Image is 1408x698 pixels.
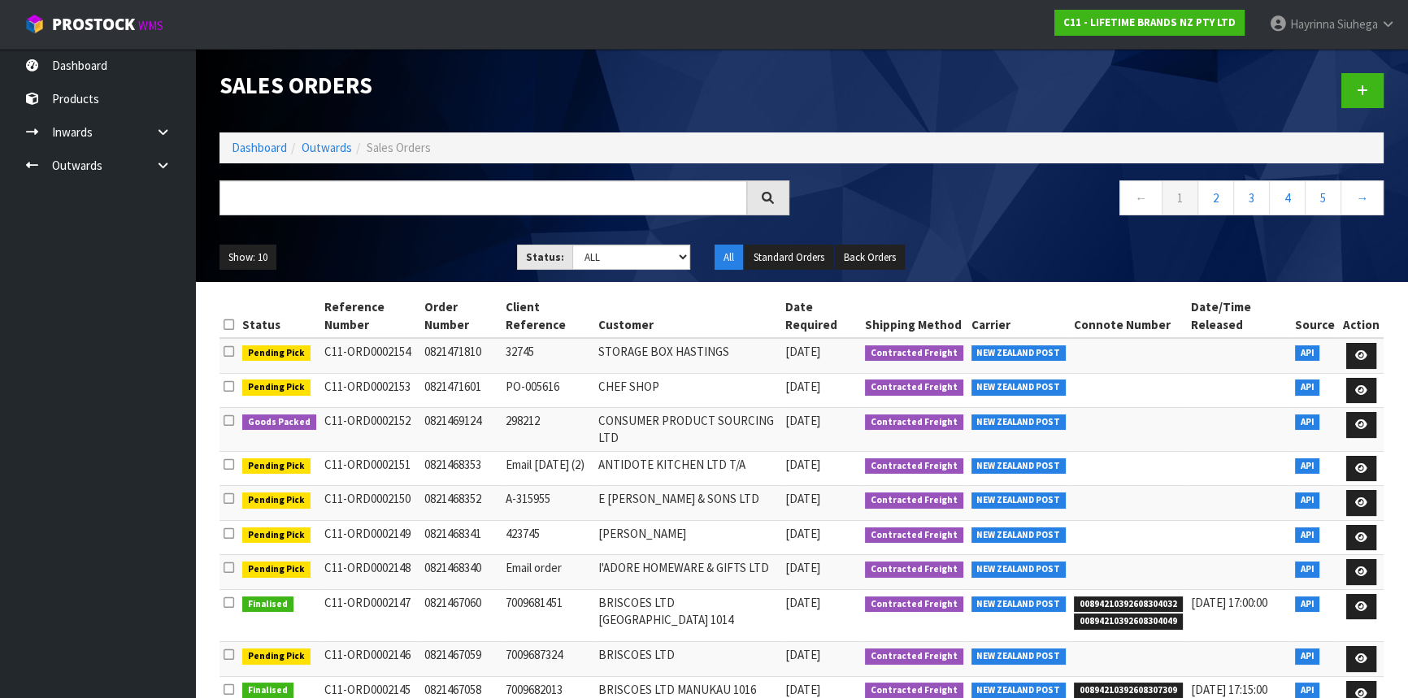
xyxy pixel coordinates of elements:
td: 0821468353 [420,451,501,486]
td: BRISCOES LTD [GEOGRAPHIC_DATA] 1014 [593,589,780,641]
th: Shipping Method [861,294,967,338]
a: 3 [1233,180,1270,215]
td: I'ADORE HOMEWARE & GIFTS LTD [593,555,780,590]
td: 0821468341 [420,520,501,555]
a: 2 [1197,180,1234,215]
td: C11-ORD0002153 [320,373,421,408]
span: [DATE] [784,526,819,541]
td: 0821467059 [420,642,501,677]
span: Contracted Freight [865,458,963,475]
button: Standard Orders [745,245,833,271]
span: Contracted Freight [865,492,963,509]
span: [DATE] [784,457,819,472]
th: Source [1291,294,1339,338]
span: NEW ZEALAND POST [971,458,1067,475]
td: PO-005616 [502,373,594,408]
th: Date Required [780,294,861,338]
span: API [1295,527,1320,544]
span: Contracted Freight [865,379,963,396]
span: NEW ZEALAND POST [971,596,1067,613]
td: 0821468352 [420,486,501,521]
span: Contracted Freight [865,561,963,578]
a: C11 - LIFETIME BRANDS NZ PTY LTD [1054,10,1245,36]
span: API [1295,345,1320,362]
span: Contracted Freight [865,527,963,544]
th: Order Number [420,294,501,338]
span: [DATE] 17:00:00 [1191,595,1267,610]
td: 32745 [502,338,594,373]
span: Pending Pick [242,345,311,362]
span: [DATE] [784,379,819,394]
span: NEW ZEALAND POST [971,345,1067,362]
span: API [1295,414,1320,431]
input: Search sales orders [219,180,747,215]
td: 7009687324 [502,642,594,677]
span: API [1295,648,1320,665]
span: NEW ZEALAND POST [971,527,1067,544]
span: [DATE] [784,595,819,610]
span: 00894210392608304032 [1074,596,1183,613]
span: Pending Pick [242,527,311,544]
span: API [1295,561,1320,578]
span: Siuhega [1337,16,1378,32]
button: All [715,245,743,271]
span: API [1295,596,1320,613]
span: Contracted Freight [865,648,963,665]
span: API [1295,492,1320,509]
a: 4 [1269,180,1306,215]
span: Contracted Freight [865,414,963,431]
span: Pending Pick [242,458,311,475]
span: 00894210392608304049 [1074,613,1183,630]
nav: Page navigation [814,180,1384,220]
td: 423745 [502,520,594,555]
span: [DATE] 17:15:00 [1191,682,1267,697]
a: 5 [1305,180,1341,215]
th: Connote Number [1070,294,1187,338]
td: Email [DATE] (2) [502,451,594,486]
td: BRISCOES LTD [593,642,780,677]
img: cube-alt.png [24,14,45,34]
button: Show: 10 [219,245,276,271]
th: Status [238,294,320,338]
td: STORAGE BOX HASTINGS [593,338,780,373]
td: A-315955 [502,486,594,521]
span: Contracted Freight [865,596,963,613]
th: Action [1339,294,1384,338]
span: NEW ZEALAND POST [971,379,1067,396]
span: Hayrinna [1290,16,1335,32]
strong: C11 - LIFETIME BRANDS NZ PTY LTD [1063,15,1236,29]
th: Date/Time Released [1187,294,1291,338]
a: Dashboard [232,140,287,155]
span: Finalised [242,596,293,613]
th: Reference Number [320,294,421,338]
h1: Sales Orders [219,73,789,98]
span: NEW ZEALAND POST [971,414,1067,431]
td: C11-ORD0002149 [320,520,421,555]
td: 0821471810 [420,338,501,373]
a: ← [1119,180,1162,215]
span: ProStock [52,14,135,35]
span: [DATE] [784,491,819,506]
td: C11-ORD0002154 [320,338,421,373]
span: [DATE] [784,344,819,359]
span: Goods Packed [242,414,316,431]
td: C11-ORD0002151 [320,451,421,486]
span: API [1295,379,1320,396]
span: Pending Pick [242,648,311,665]
td: C11-ORD0002146 [320,642,421,677]
span: NEW ZEALAND POST [971,561,1067,578]
span: Contracted Freight [865,345,963,362]
span: [DATE] [784,647,819,662]
td: 298212 [502,408,594,452]
button: Back Orders [835,245,905,271]
td: 0821468340 [420,555,501,590]
span: Pending Pick [242,379,311,396]
td: 7009681451 [502,589,594,641]
td: C11-ORD0002148 [320,555,421,590]
td: [PERSON_NAME] [593,520,780,555]
span: Pending Pick [242,492,311,509]
td: ANTIDOTE KITCHEN LTD T/A [593,451,780,486]
span: [DATE] [784,682,819,697]
td: Email order [502,555,594,590]
td: C11-ORD0002150 [320,486,421,521]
